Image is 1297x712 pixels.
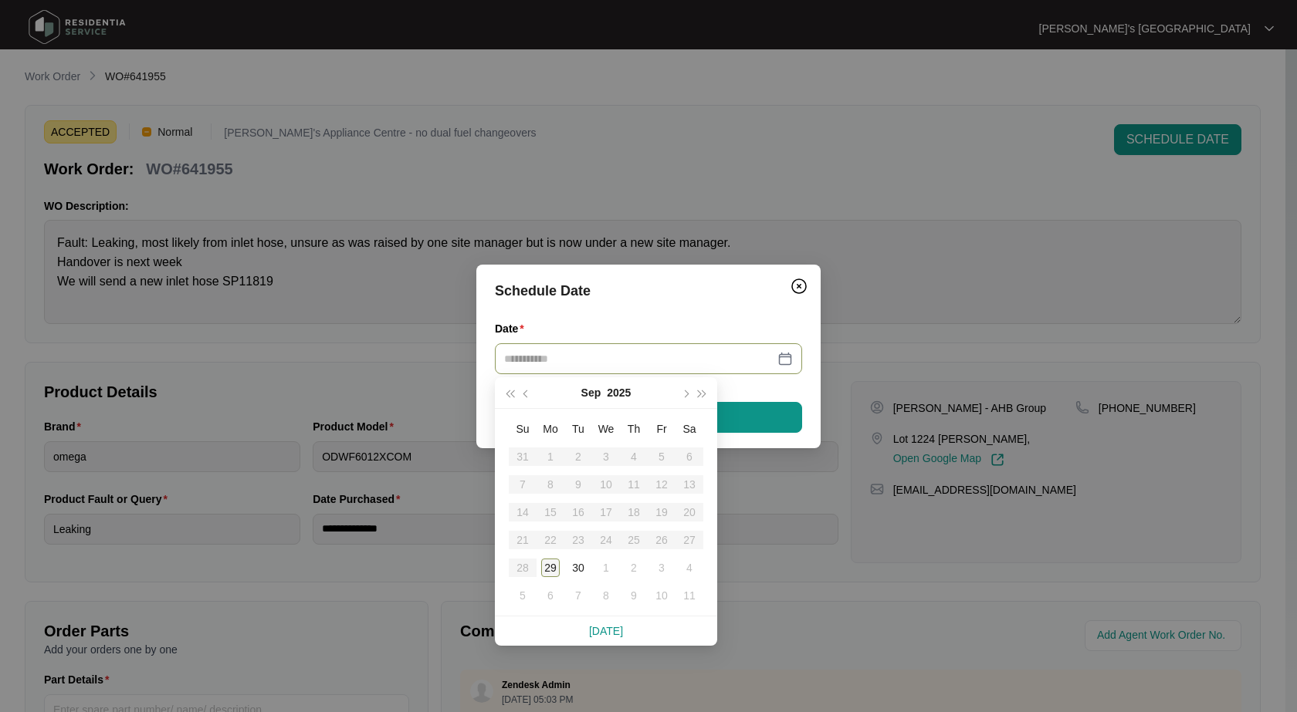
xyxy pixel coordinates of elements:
[787,274,811,299] button: Close
[790,277,808,295] img: closeCircle
[495,321,530,336] label: Date
[652,558,671,577] div: 3
[680,558,699,577] div: 4
[541,586,560,605] div: 6
[676,554,703,582] td: 2025-10-04
[620,582,648,609] td: 2025-10-09
[509,415,537,443] th: Su
[564,582,592,609] td: 2025-10-07
[537,582,564,609] td: 2025-10-06
[569,586,588,605] div: 7
[537,415,564,443] th: Mo
[509,582,537,609] td: 2025-10-05
[620,554,648,582] td: 2025-10-02
[607,377,631,408] button: 2025
[592,415,620,443] th: We
[625,586,643,605] div: 9
[648,415,676,443] th: Fr
[592,554,620,582] td: 2025-10-01
[513,586,532,605] div: 5
[564,415,592,443] th: Tu
[597,586,615,605] div: 8
[589,625,623,637] a: [DATE]
[504,350,774,367] input: Date
[592,582,620,609] td: 2025-10-08
[676,415,703,443] th: Sa
[676,582,703,609] td: 2025-10-11
[564,554,592,582] td: 2025-09-30
[648,582,676,609] td: 2025-10-10
[541,558,560,577] div: 29
[537,554,564,582] td: 2025-09-29
[581,377,601,408] button: Sep
[597,558,615,577] div: 1
[680,586,699,605] div: 11
[652,586,671,605] div: 10
[620,415,648,443] th: Th
[569,558,588,577] div: 30
[648,554,676,582] td: 2025-10-03
[625,558,643,577] div: 2
[495,280,802,302] div: Schedule Date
